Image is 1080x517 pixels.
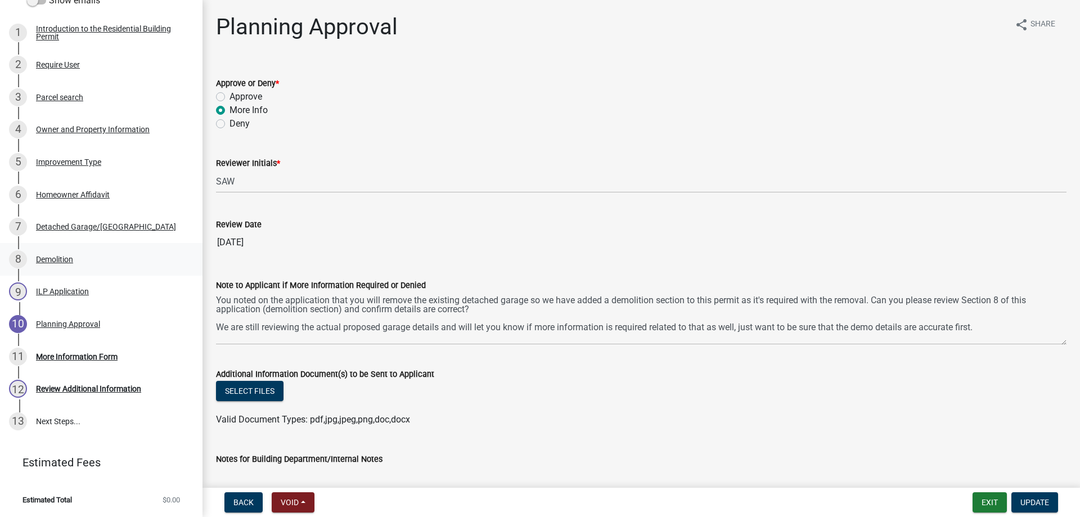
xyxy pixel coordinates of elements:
[229,90,262,104] label: Approve
[36,158,101,166] div: Improvement Type
[216,381,283,401] button: Select files
[216,14,398,41] h1: Planning Approval
[229,117,250,131] label: Deny
[9,412,27,430] div: 13
[9,250,27,268] div: 8
[36,223,176,231] div: Detached Garage/[GEOGRAPHIC_DATA]
[9,56,27,74] div: 2
[216,371,434,379] label: Additional Information Document(s) to be Sent to Applicant
[224,492,263,512] button: Back
[9,282,27,300] div: 9
[36,353,118,361] div: More Information Form
[216,80,279,88] label: Approve or Deny
[216,221,262,229] label: Review Date
[163,496,180,503] span: $0.00
[9,348,27,366] div: 11
[9,380,27,398] div: 12
[9,218,27,236] div: 7
[36,320,100,328] div: Planning Approval
[36,125,150,133] div: Owner and Property Information
[36,255,73,263] div: Demolition
[9,315,27,333] div: 10
[36,93,83,101] div: Parcel search
[9,186,27,204] div: 6
[272,492,314,512] button: Void
[36,191,110,199] div: Homeowner Affidavit
[1030,18,1055,32] span: Share
[229,104,268,117] label: More Info
[36,61,80,69] div: Require User
[1011,492,1058,512] button: Update
[281,498,299,507] span: Void
[216,160,280,168] label: Reviewer Initials
[9,24,27,42] div: 1
[9,88,27,106] div: 3
[36,385,141,393] div: Review Additional Information
[22,496,72,503] span: Estimated Total
[216,414,410,425] span: Valid Document Types: pdf,jpg,jpeg,png,doc,docx
[9,153,27,171] div: 5
[216,456,382,464] label: Notes for Building Department/Internal Notes
[1015,18,1028,32] i: share
[36,25,184,41] div: Introduction to the Residential Building Permit
[233,498,254,507] span: Back
[36,287,89,295] div: ILP Application
[9,451,184,474] a: Estimated Fees
[216,282,426,290] label: Note to Applicant if More Information Required or Denied
[1020,498,1049,507] span: Update
[9,120,27,138] div: 4
[1006,14,1064,35] button: shareShare
[973,492,1007,512] button: Exit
